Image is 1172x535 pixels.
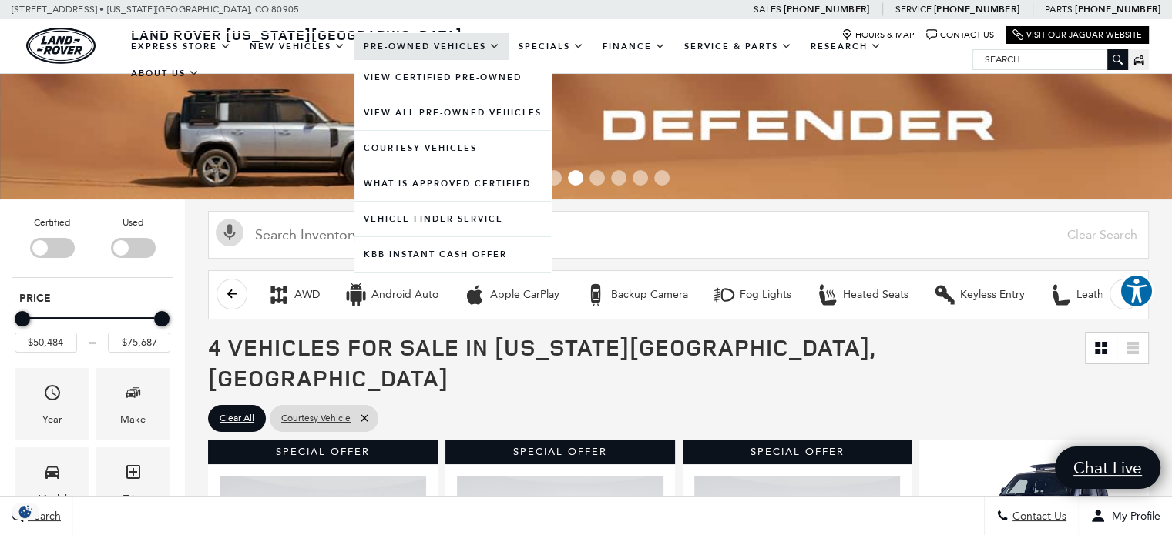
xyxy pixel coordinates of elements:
span: Go to slide 8 [654,170,670,186]
div: Special Offer [445,440,675,464]
div: Year [42,411,62,428]
a: View All Pre-Owned Vehicles [354,95,551,130]
input: Maximum [108,333,170,353]
div: TrimTrim [96,447,170,519]
a: Chat Live [1055,446,1160,489]
div: Model [38,490,67,507]
a: Hours & Map [841,29,915,41]
div: Special Offer [208,440,438,464]
button: Apple CarPlayApple CarPlay [455,279,568,311]
div: Fog Lights [713,283,736,306]
span: My Profile [1106,510,1160,523]
span: Chat Live [1066,457,1150,478]
nav: Main Navigation [122,33,972,87]
a: Finance [593,33,675,60]
label: Certified [34,215,70,230]
span: Courtesy Vehicle [281,409,351,428]
span: Go to slide 4 [568,170,583,186]
div: AWD [294,288,320,302]
div: MakeMake [96,368,170,440]
span: Contact Us [1009,510,1066,523]
div: Apple CarPlay [463,283,486,306]
a: What Is Approved Certified [354,166,551,201]
input: Search Inventory [208,211,1149,259]
button: Fog LightsFog Lights [704,279,800,311]
div: Android Auto [344,283,368,306]
a: land-rover [26,28,96,64]
div: AWD [267,283,290,306]
a: Land Rover [US_STATE][GEOGRAPHIC_DATA] [122,25,472,44]
button: Explore your accessibility options [1120,274,1154,308]
a: Pre-Owned Vehicles [354,33,509,60]
a: Contact Us [926,29,994,41]
div: Leather Seats [1049,283,1073,306]
span: Land Rover [US_STATE][GEOGRAPHIC_DATA] [131,25,462,44]
a: Specials [509,33,593,60]
label: Used [123,215,143,230]
input: Search [973,50,1127,69]
span: Model [43,459,62,490]
button: Leather SeatsLeather Seats [1041,279,1151,311]
div: Fog Lights [740,288,791,302]
div: Filter by Vehicle Type [12,215,173,277]
a: EXPRESS STORE [122,33,240,60]
img: Land Rover [26,28,96,64]
a: Grid View [1086,333,1117,363]
div: Backup Camera [584,283,607,306]
span: Go to slide 3 [546,170,562,186]
button: Backup CameraBackup Camera [576,279,697,311]
span: Make [124,380,143,411]
button: scroll left [217,279,247,309]
div: ModelModel [15,447,89,519]
a: View Certified Pre-Owned [354,60,551,95]
a: New Vehicles [240,33,354,60]
div: Apple CarPlay [490,288,559,302]
div: Special Offer [683,440,912,464]
a: Research [801,33,891,60]
a: Courtesy Vehicles [354,131,551,166]
a: About Us [122,60,209,87]
button: AWDAWD [259,279,328,311]
span: Go to slide 6 [611,170,626,186]
button: scroll right [1110,279,1140,309]
button: Open user profile menu [1079,497,1172,535]
a: [PHONE_NUMBER] [784,3,869,15]
span: Trim [124,459,143,490]
span: 4 Vehicles for Sale in [US_STATE][GEOGRAPHIC_DATA], [GEOGRAPHIC_DATA] [208,331,875,393]
div: Leather Seats [1076,288,1143,302]
div: Android Auto [371,288,438,302]
section: Click to Open Cookie Consent Modal [8,503,43,520]
div: Heated Seats [843,288,908,302]
a: KBB Instant Cash Offer [354,237,551,272]
span: Service [895,4,931,15]
button: Keyless EntryKeyless Entry [925,279,1033,311]
span: Year [43,380,62,411]
aside: Accessibility Help Desk [1120,274,1154,311]
span: Go to slide 5 [589,170,605,186]
span: Sales [754,4,781,15]
div: Trim [123,490,143,507]
div: Keyless Entry [960,288,1025,302]
h5: Price [19,292,166,306]
svg: Click to toggle on voice search [216,219,243,246]
a: Vehicle Finder Service [354,202,551,236]
button: Android AutoAndroid Auto [336,279,447,311]
button: Heated SeatsHeated Seats [808,279,917,311]
div: Keyless Entry [933,283,956,306]
div: Heated Seats [816,283,839,306]
div: Maximum Price [154,311,170,326]
span: Go to slide 7 [633,170,648,186]
img: Opt-Out Icon [8,503,43,520]
div: Make [120,411,146,428]
input: Minimum [15,333,77,353]
a: [PHONE_NUMBER] [934,3,1019,15]
div: YearYear [15,368,89,440]
span: Clear All [220,409,254,428]
a: Service & Parts [675,33,801,60]
a: [PHONE_NUMBER] [1075,3,1160,15]
div: Backup Camera [611,288,688,302]
a: [STREET_ADDRESS] • [US_STATE][GEOGRAPHIC_DATA], CO 80905 [12,4,299,15]
div: Minimum Price [15,311,30,326]
div: Price [15,306,170,353]
span: Parts [1045,4,1073,15]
